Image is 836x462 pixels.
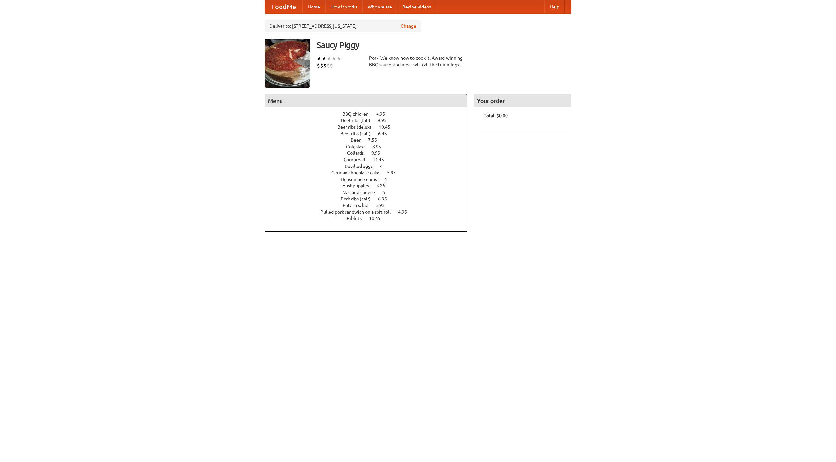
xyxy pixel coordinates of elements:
a: German chocolate cake 5.95 [331,170,408,175]
div: Pork. We know how to cook it. Award-winning BBQ sauce, and meat with all the trimmings. [369,55,467,68]
a: Mac and cheese 6 [342,190,397,195]
span: 4.95 [398,209,413,215]
span: 6.45 [378,131,394,136]
div: Deliver to: [STREET_ADDRESS][US_STATE] [265,20,421,32]
li: ★ [317,55,322,62]
span: 9.95 [371,151,387,156]
span: 10.45 [379,124,397,130]
a: FoodMe [265,0,302,13]
a: Help [544,0,565,13]
h4: Menu [265,94,467,107]
a: Devilled eggs 4 [345,164,395,169]
span: 4.95 [376,111,392,117]
a: Beer 7.55 [351,137,389,143]
a: Pulled pork sandwich on a soft roll 4.95 [320,209,419,215]
span: 4 [380,164,389,169]
a: Who we are [362,0,397,13]
span: Collards [347,151,370,156]
span: Pork ribs (half) [341,196,377,201]
span: 10.45 [369,216,387,221]
span: 3.95 [376,203,391,208]
span: 9.95 [378,118,393,123]
span: 3.25 [377,183,392,188]
li: $ [320,62,323,69]
span: 6.95 [378,196,394,201]
a: Beef ribs (delux) 10.45 [337,124,402,130]
span: Beef ribs (half) [340,131,377,136]
span: 8.95 [372,144,388,149]
a: Beef ribs (full) 9.95 [341,118,399,123]
h4: Your order [474,94,571,107]
span: 5.95 [387,170,402,175]
a: Potato salad 3.95 [343,203,397,208]
span: BBQ chicken [342,111,375,117]
span: Potato salad [343,203,375,208]
a: How it works [325,0,362,13]
li: ★ [336,55,341,62]
span: 11.45 [373,157,391,162]
a: Coleslaw 8.95 [346,144,393,149]
li: $ [330,62,333,69]
span: German chocolate cake [331,170,386,175]
a: BBQ chicken 4.95 [342,111,397,117]
li: ★ [327,55,331,62]
a: Recipe videos [397,0,436,13]
li: $ [323,62,327,69]
li: ★ [331,55,336,62]
span: Cornbread [344,157,372,162]
span: Beef ribs (delux) [337,124,378,130]
li: $ [317,62,320,69]
span: 6 [382,190,392,195]
a: Pork ribs (half) 6.95 [341,196,399,201]
span: Housemade chips [341,177,383,182]
h3: Saucy Piggy [317,39,571,52]
span: Coleslaw [346,144,371,149]
span: Devilled eggs [345,164,379,169]
span: Beef ribs (full) [341,118,377,123]
span: Pulled pork sandwich on a soft roll [320,209,397,215]
a: Change [401,23,416,29]
span: Mac and cheese [342,190,381,195]
li: $ [327,62,330,69]
span: Riblets [347,216,368,221]
span: Beer [351,137,367,143]
a: Housemade chips 4 [341,177,399,182]
a: Riblets 10.45 [347,216,393,221]
a: Hushpuppies 3.25 [342,183,397,188]
img: angular.jpg [265,39,310,88]
b: Total: $0.00 [484,113,508,118]
a: Collards 9.95 [347,151,392,156]
span: Hushpuppies [342,183,376,188]
li: ★ [322,55,327,62]
span: 4 [384,177,394,182]
span: 7.55 [368,137,383,143]
a: Beef ribs (half) 6.45 [340,131,399,136]
a: Cornbread 11.45 [344,157,396,162]
a: Home [302,0,325,13]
